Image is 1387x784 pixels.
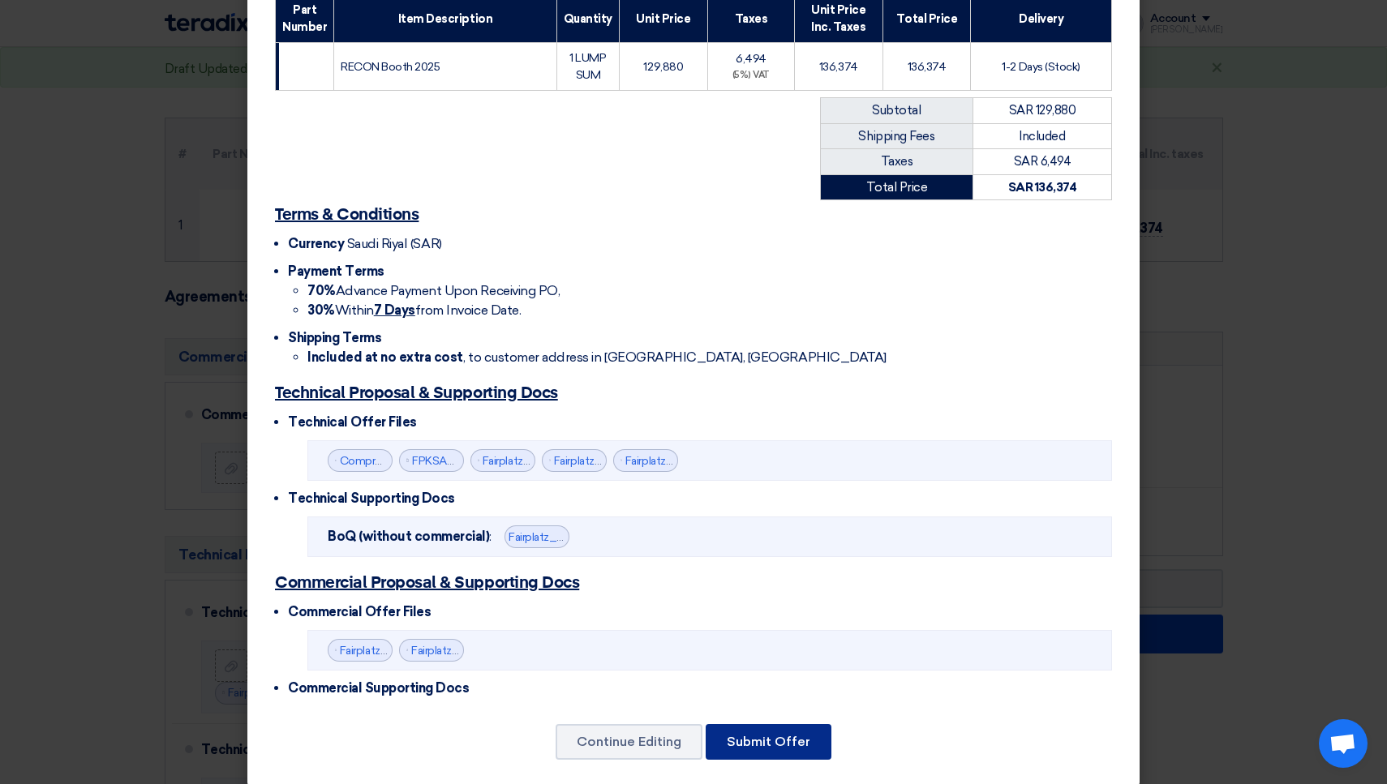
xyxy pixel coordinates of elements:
[275,575,579,591] u: Commercial Proposal & Supporting Docs
[307,348,1112,367] li: , to customer address in [GEOGRAPHIC_DATA], [GEOGRAPHIC_DATA]
[307,349,463,365] strong: Included at no extra cost
[715,69,788,83] div: (5%) VAT
[307,302,521,318] span: Within from Invoice Date.
[1014,154,1071,169] span: SAR 6,494
[1008,180,1077,195] strong: SAR 136,374
[706,724,831,760] button: Submit Offer
[328,525,569,548] div: :
[556,724,702,760] button: Continue Editing
[341,60,440,74] span: RECON Booth 2025
[307,283,560,298] span: Advance Payment Upon Receiving PO,
[288,236,344,251] span: Currency
[411,644,734,658] a: Fairplatz_Quotation__Cenomi__Recon__1755727457942.pdf
[554,454,911,468] a: Fairplatz_Design_Option__Cenomi__RECON__1755377449733.pdf
[347,236,442,251] span: Saudi Riyal (SAR)
[288,263,384,279] span: Payment Terms
[328,527,489,546] b: BoQ (without commercial)
[307,283,336,298] strong: 70%
[288,414,417,430] span: Technical Offer Files
[1002,60,1080,74] span: 1-2 Days (Stock)
[821,98,973,124] td: Subtotal
[821,123,973,149] td: Shipping Fees
[288,491,455,506] span: Technical Supporting Docs
[908,60,947,74] span: 136,374
[1019,129,1065,144] span: Included
[307,302,335,318] strong: 30%
[275,207,419,223] u: Terms & Conditions
[412,454,625,468] a: FPKSA_Portfolio_Q_1755375992724.pdf
[821,149,973,175] td: Taxes
[973,98,1111,124] td: SAR 129,880
[288,604,431,619] span: Commercial Offer Files
[1319,719,1368,768] a: Open chat
[625,454,981,468] a: Fairplatz_Design_Option__Cenomi__RECON__1755377462227.pdf
[288,330,381,345] span: Shipping Terms
[819,60,858,74] span: 136,374
[736,52,766,66] span: 6,494
[374,302,415,318] u: 7 Days
[821,174,973,200] td: Total Price
[288,680,470,696] span: Commercial Supporting Docs
[340,644,706,658] a: Fairplatz_Giveaway_Options_Cenomi__RECON__1755377483243.pdf
[643,60,683,74] span: 129,880
[275,385,558,401] u: Technical Proposal & Supporting Docs
[340,454,746,468] a: CompressedFairplatz__Portfolio_rev_May__compressed_1755375695726.pdf
[569,51,606,82] span: 1 LUMP SUM
[483,454,848,468] a: Fairplatz_Giveaway_Options_Cenomi__RECON__1755377256680.pdf
[509,530,852,544] a: Fairplatz_BOQ__Cenomi__Recon_Unpriced_1755727476797.pdf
